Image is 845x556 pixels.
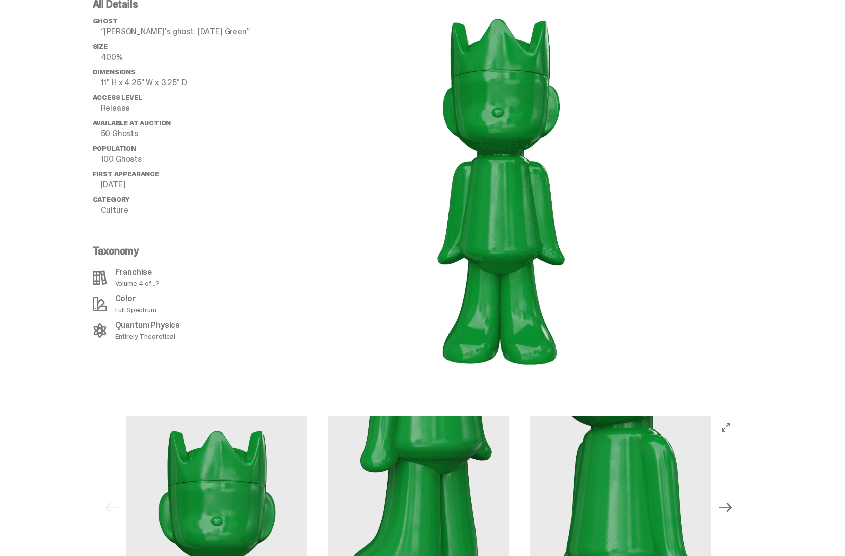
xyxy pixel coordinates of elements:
[115,295,156,303] p: Color
[93,42,108,51] span: Size
[93,119,171,128] span: Available at Auction
[93,246,250,256] p: Taxonomy
[720,421,732,434] button: View full-screen
[101,104,256,112] p: Release
[93,144,136,153] span: Population
[115,321,180,330] p: Quantum Physics
[93,195,130,204] span: Category
[93,17,118,26] span: ghost
[101,155,256,163] p: 100 Ghosts
[715,496,737,518] button: Next
[93,170,159,179] span: First Appearance
[101,53,256,61] p: 400%
[93,68,136,77] span: Dimensions
[115,280,160,287] p: Volume 4 of...?
[93,93,142,102] span: Access Level
[101,206,256,214] p: Culture
[101,130,256,138] p: 50 Ghosts
[101,181,256,189] p: [DATE]
[101,79,256,87] p: 11" H x 4.25" W x 3.25" D
[115,268,160,276] p: Franchise
[115,306,156,313] p: Full Spectrum
[115,333,180,340] p: Entirely Theoretical
[101,28,256,36] p: “[PERSON_NAME]'s ghost: [DATE] Green”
